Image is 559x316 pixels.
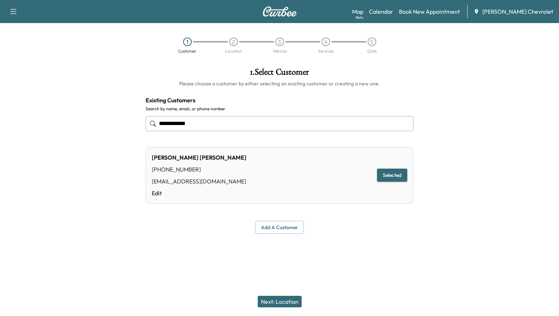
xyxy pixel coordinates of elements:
[275,37,284,46] div: 3
[377,169,407,182] button: Selected
[183,37,192,46] div: 1
[178,49,196,53] div: Customer
[318,49,334,53] div: Services
[255,221,304,234] button: Add a customer
[146,106,414,112] label: Search by name, email, or phone number
[146,96,414,104] h4: Existing Customers
[229,37,238,46] div: 2
[352,7,363,16] a: MapBeta
[152,153,247,162] div: [PERSON_NAME] [PERSON_NAME]
[368,37,376,46] div: 5
[356,15,363,20] div: Beta
[321,37,330,46] div: 4
[152,165,247,174] div: [PHONE_NUMBER]
[262,6,297,17] img: Curbee Logo
[152,189,247,197] a: Edit
[258,296,302,307] button: Next: Location
[482,7,553,16] span: [PERSON_NAME] Chevrolet
[146,68,414,80] h1: 1 . Select Customer
[399,7,460,16] a: Book New Appointment
[367,49,377,53] div: Date
[146,80,414,87] h6: Please choose a customer by either selecting an existing customer or creating a new one.
[369,7,393,16] a: Calendar
[152,177,247,186] div: [EMAIL_ADDRESS][DOMAIN_NAME]
[225,49,242,53] div: Location
[273,49,287,53] div: Vehicle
